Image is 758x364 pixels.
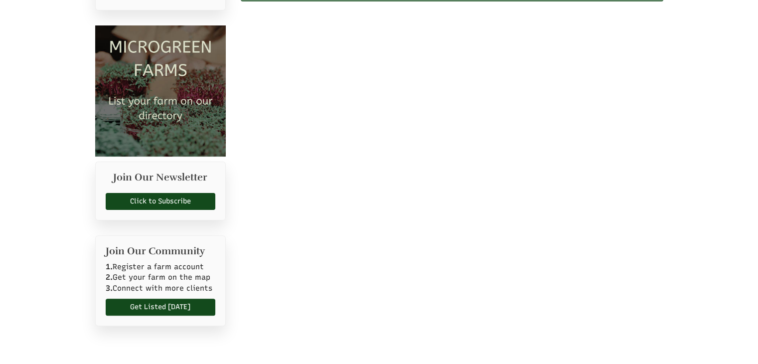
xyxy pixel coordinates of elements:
[106,273,113,282] b: 2.
[106,262,216,294] p: Register a farm account Get your farm on the map Connect with more clients
[95,25,226,157] img: Microgreen Farms list your microgreen farm today
[106,193,216,210] a: Click to Subscribe
[106,299,216,316] a: Get Listed [DATE]
[106,284,113,293] b: 3.
[106,262,113,271] b: 1.
[106,246,216,257] h2: Join Our Community
[106,172,216,188] h2: Join Our Newsletter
